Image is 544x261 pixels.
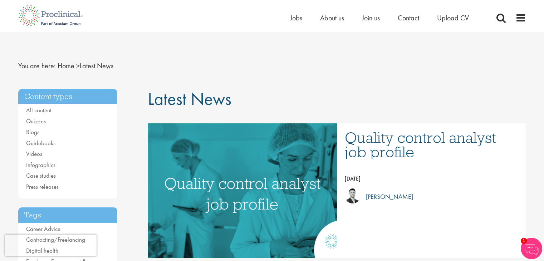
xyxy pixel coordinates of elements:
[345,173,519,184] p: [DATE]
[345,188,361,203] img: Joshua Godden
[26,106,52,114] a: All content
[148,87,231,110] span: Latest News
[26,183,59,191] a: Press releases
[26,172,56,179] a: Case studies
[58,61,113,70] span: Latest News
[345,188,519,206] a: Joshua Godden [PERSON_NAME]
[26,128,39,136] a: Blogs
[521,238,527,244] span: 1
[26,117,46,125] a: Quizzes
[26,225,60,233] a: Career Advice
[398,13,419,23] a: Contact
[18,89,118,104] h3: Content types
[26,139,55,147] a: Guidebooks
[18,61,56,70] span: You are here:
[362,13,380,23] a: Join us
[26,161,55,169] a: Infographics
[113,123,372,258] img: quality control analyst job profile
[26,150,42,158] a: Videos
[76,61,80,70] span: >
[345,130,519,159] a: Quality control analyst job profile
[521,238,542,259] img: Chatbot
[320,13,344,23] a: About us
[290,13,302,23] a: Jobs
[5,235,97,256] iframe: reCAPTCHA
[361,191,413,202] p: [PERSON_NAME]
[18,207,118,223] h3: Tags
[58,61,74,70] a: breadcrumb link to Home
[437,13,469,23] a: Upload CV
[148,123,337,258] a: Link to a post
